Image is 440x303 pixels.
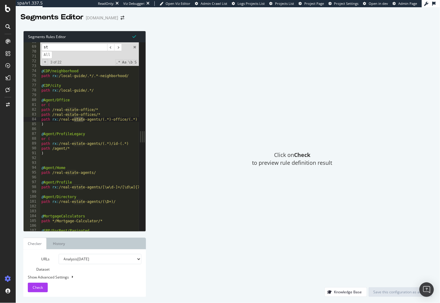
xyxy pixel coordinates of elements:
span: RegExp Search [115,60,121,65]
a: Knowledge Base [325,289,367,295]
span: 3 of 22 [48,60,64,65]
div: 75 [24,73,40,78]
div: Show Advanced Settings [23,275,137,280]
button: Knowledge Base [325,287,367,297]
div: 86 [24,127,40,132]
span: Click on to preview rule definition result [252,151,332,167]
div: 79 [24,93,40,98]
div: 103 [24,209,40,214]
div: 82 [24,107,40,112]
div: 80 [24,98,40,103]
strong: Check [294,151,310,158]
div: Save this configuration as active [374,289,428,295]
div: 106 [24,223,40,228]
a: Admin Page [393,1,417,6]
div: 101 [24,199,40,204]
div: 81 [24,103,40,107]
a: Project Settings [328,1,359,6]
div: 89 [24,141,40,146]
span: Admin Crawl List [201,1,227,6]
a: Checker [23,238,47,249]
span: Admin Page [399,1,417,6]
div: 85 [24,122,40,127]
button: Check [28,283,48,292]
div: 95 [24,170,40,175]
div: 99 [24,190,40,194]
div: 90 [24,146,40,151]
div: 73 [24,64,40,69]
span: ​ [114,44,121,51]
label: URLs Dataset [23,254,54,275]
a: Open in dev [363,1,388,6]
div: 77 [24,83,40,88]
div: 76 [24,78,40,83]
div: 96 [24,175,40,180]
div: 93 [24,161,40,165]
span: Search In Selection [134,60,137,65]
div: Segments Editor [21,12,83,22]
div: Segments Rules Editor [24,31,146,42]
div: 87 [24,132,40,136]
span: Project Page [304,1,324,6]
div: 102 [24,204,40,209]
div: 74 [24,69,40,73]
span: Open in dev [369,1,388,6]
div: Open Intercom Messenger [419,282,434,297]
span: Whole Word Search [128,60,133,65]
span: Open Viz Editor [166,1,190,6]
div: 88 [24,136,40,141]
a: Projects List [269,1,294,6]
div: 98 [24,185,40,190]
button: Save this configuration as active [369,287,432,297]
span: Check [33,285,43,290]
span: Projects List [275,1,294,6]
div: 104 [24,214,40,219]
div: Viz Debugger: [123,1,145,6]
div: 69 [24,44,40,49]
span: Syntax is valid [132,34,136,39]
span: Project Settings [334,1,359,6]
span: Toggle Replace mode [42,59,48,65]
div: Knowledge Base [334,289,362,295]
div: 105 [24,219,40,223]
div: 97 [24,180,40,185]
input: Search for [42,44,107,51]
div: 72 [24,59,40,64]
div: 91 [24,151,40,156]
div: 100 [24,194,40,199]
div: 84 [24,117,40,122]
a: Project Page [299,1,324,6]
span: CaseSensitive Search [121,60,127,65]
div: 83 [24,112,40,117]
span: ​ [107,44,115,51]
div: 94 [24,165,40,170]
div: 70 [24,49,40,54]
div: [DOMAIN_NAME] [86,15,118,21]
div: arrow-right-arrow-left [121,16,124,20]
div: 107 [24,228,40,233]
div: 71 [24,54,40,59]
span: Logs Projects List [238,1,265,6]
span: Alt-Enter [42,51,53,59]
div: 92 [24,156,40,161]
a: History [48,238,70,249]
div: ReadOnly: [98,1,114,6]
a: Admin Crawl List [195,1,227,6]
a: Open Viz Editor [160,1,190,6]
a: Logs Projects List [232,1,265,6]
div: 78 [24,88,40,93]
